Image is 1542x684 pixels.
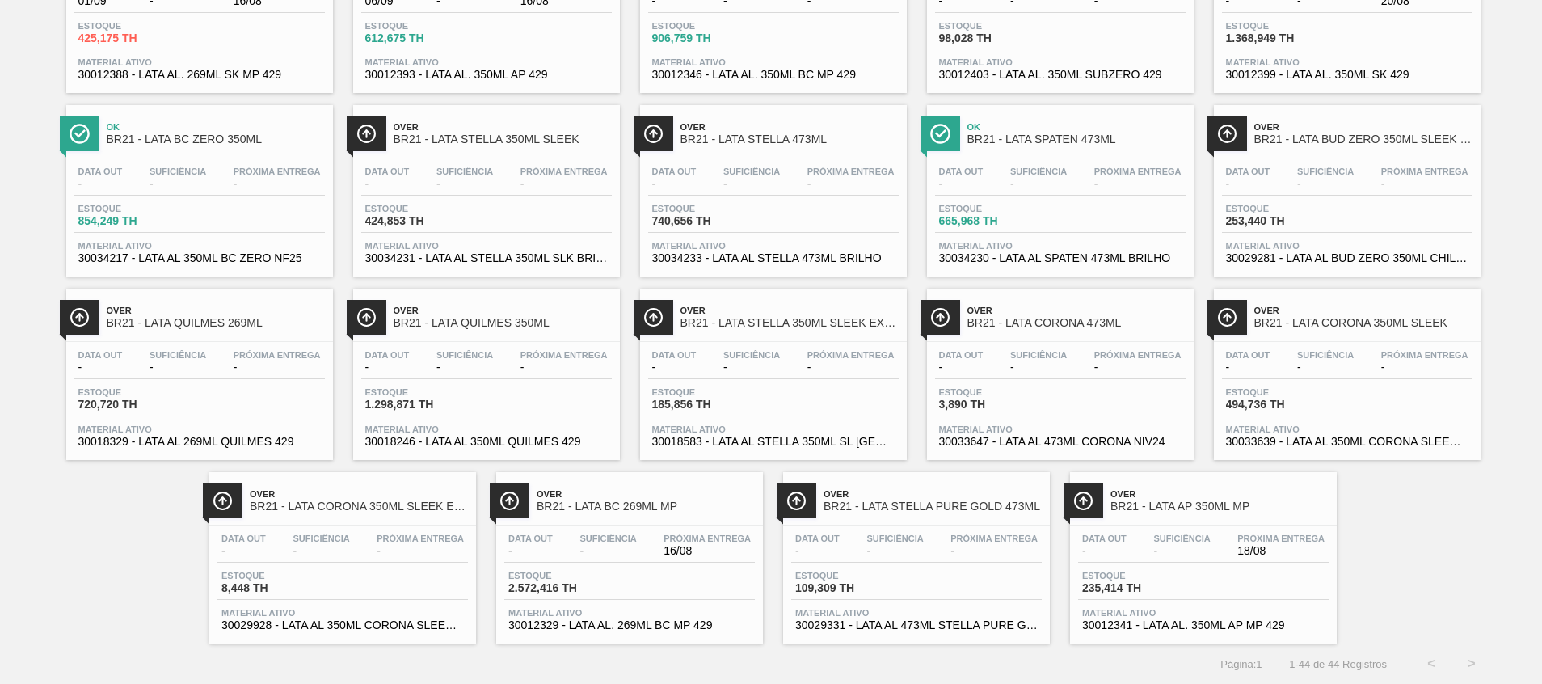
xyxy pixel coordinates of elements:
[508,582,621,594] span: 2.572,416 TH
[1202,277,1489,460] a: ÍconeOverBR21 - LATA CORONA 350ML SLEEKData out-Suficiência-Próxima Entrega-Estoque494,736 THMate...
[78,204,192,213] span: Estoque
[967,133,1186,146] span: BR21 - LATA SPATEN 473ML
[652,399,765,411] span: 185,856 TH
[508,571,621,581] span: Estoque
[1254,122,1472,132] span: Over
[365,167,410,176] span: Data out
[78,178,123,190] span: -
[939,167,984,176] span: Data out
[1297,178,1354,190] span: -
[365,361,410,374] span: -
[628,277,915,460] a: ÍconeOverBR21 - LATA STELLA 350ML SLEEK EXP PYData out-Suficiência-Próxima Entrega-Estoque185,856...
[436,178,493,190] span: -
[436,167,493,176] span: Suficiência
[1217,307,1237,327] img: Ícone
[508,534,553,543] span: Data out
[723,361,780,374] span: -
[1082,608,1325,618] span: Material ativo
[537,500,755,513] span: BR21 - LATA BC 269ML MP
[78,32,192,44] span: 425,175 TH
[78,57,321,67] span: Material ativo
[1226,387,1339,397] span: Estoque
[1226,167,1270,176] span: Data out
[866,534,923,543] span: Suficiência
[915,93,1202,277] a: ÍconeOkBR21 - LATA SPATEN 473MLData out-Suficiência-Próxima Entrega-Estoque665,968 THMaterial ati...
[365,436,608,448] span: 30018246 - LATA AL 350ML QUILMES 429
[1082,619,1325,631] span: 30012341 - LATA AL. 350ML AP MP 429
[628,93,915,277] a: ÍconeOverBR21 - LATA STELLA 473MLData out-Suficiência-Próxima Entrega-Estoque740,656 THMaterial a...
[150,178,206,190] span: -
[365,178,410,190] span: -
[795,571,908,581] span: Estoque
[1010,350,1067,360] span: Suficiência
[723,167,780,176] span: Suficiência
[1226,57,1468,67] span: Material ativo
[652,424,895,434] span: Material ativo
[394,133,612,146] span: BR21 - LATA STELLA 350ML SLEEK
[1226,241,1468,251] span: Material ativo
[1297,167,1354,176] span: Suficiência
[1153,534,1210,543] span: Suficiência
[939,424,1182,434] span: Material ativo
[70,307,90,327] img: Ícone
[807,167,895,176] span: Próxima Entrega
[499,491,520,511] img: Ícone
[520,350,608,360] span: Próxima Entrega
[939,57,1182,67] span: Material ativo
[365,252,608,264] span: 30034231 - LATA AL STELLA 350ML SLK BRILHO
[78,21,192,31] span: Estoque
[365,241,608,251] span: Material ativo
[365,350,410,360] span: Data out
[213,491,233,511] img: Ícone
[1110,489,1329,499] span: Over
[436,361,493,374] span: -
[508,545,553,557] span: -
[939,399,1052,411] span: 3,890 TH
[365,424,608,434] span: Material ativo
[652,21,765,31] span: Estoque
[365,204,478,213] span: Estoque
[939,387,1052,397] span: Estoque
[365,32,478,44] span: 612,675 TH
[365,215,478,227] span: 424,853 TH
[1094,350,1182,360] span: Próxima Entrega
[150,167,206,176] span: Suficiência
[1226,424,1468,434] span: Material ativo
[1226,215,1339,227] span: 253,440 TH
[78,167,123,176] span: Data out
[1451,644,1492,684] button: >
[78,361,123,374] span: -
[1381,361,1468,374] span: -
[795,534,840,543] span: Data out
[807,178,895,190] span: -
[652,69,895,81] span: 30012346 - LATA AL. 350ML BC MP 429
[1287,658,1387,670] span: 1 - 44 de 44 Registros
[652,215,765,227] span: 740,656 TH
[394,306,612,315] span: Over
[939,241,1182,251] span: Material ativo
[78,399,192,411] span: 720,720 TH
[680,133,899,146] span: BR21 - LATA STELLA 473ML
[508,608,751,618] span: Material ativo
[520,167,608,176] span: Próxima Entrega
[1297,350,1354,360] span: Suficiência
[70,124,90,144] img: Ícone
[652,178,697,190] span: -
[664,534,751,543] span: Próxima Entrega
[652,204,765,213] span: Estoque
[484,460,771,644] a: ÍconeOverBR21 - LATA BC 269ML MPData out-Suficiência-Próxima Entrega16/08Estoque2.572,416 THMater...
[967,122,1186,132] span: Ok
[1226,399,1339,411] span: 494,736 TH
[1058,460,1345,644] a: ÍconeOverBR21 - LATA AP 350ML MPData out-Suficiência-Próxima Entrega18/08Estoque235,414 THMateria...
[939,69,1182,81] span: 30012403 - LATA AL. 350ML SUBZERO 429
[221,608,464,618] span: Material ativo
[579,534,636,543] span: Suficiência
[939,32,1052,44] span: 98,028 TH
[930,124,950,144] img: Ícone
[652,241,895,251] span: Material ativo
[1226,252,1468,264] span: 30029281 - LATA AL BUD ZERO 350ML CHILE NIV23
[436,350,493,360] span: Suficiência
[1226,361,1270,374] span: -
[939,252,1182,264] span: 30034230 - LATA AL SPATEN 473ML BRILHO
[1226,69,1468,81] span: 30012399 - LATA AL. 350ML SK 429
